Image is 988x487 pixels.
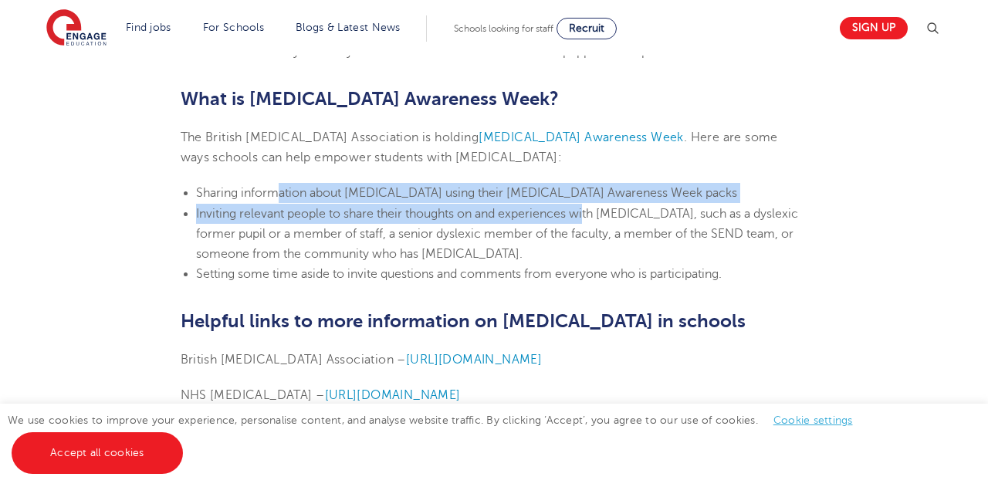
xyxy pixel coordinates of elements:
b: Helpful links to more information on [MEDICAL_DATA] in schools [181,310,746,332]
a: Recruit [557,18,617,39]
a: Accept all cookies [12,432,183,474]
span: The British [MEDICAL_DATA] Association is holding [181,130,479,144]
span: Inviting relevant people to share their thoughts on and experiences with [MEDICAL_DATA], such as ... [196,207,798,262]
a: Blogs & Latest News [296,22,401,33]
a: Cookie settings [773,414,853,426]
a: [MEDICAL_DATA] Awareness Week [479,130,684,144]
img: Engage Education [46,9,107,48]
a: Sign up [840,17,908,39]
span: Setting some time aside to invite questions and comments from everyone who is participating. [196,267,722,281]
span: Sharing information about [MEDICAL_DATA] using their [MEDICAL_DATA] Awareness Week packs [196,186,737,200]
a: [URL][DOMAIN_NAME] [406,353,542,367]
b: What is [MEDICAL_DATA] Awareness Week? [181,88,559,110]
a: Find jobs [126,22,171,33]
span: NHS [MEDICAL_DATA] – [181,388,325,402]
span: British [MEDICAL_DATA] Association – [181,353,406,367]
span: Schools looking for staff [454,23,553,34]
span: We use cookies to improve your experience, personalise content, and analyse website traffic. By c... [8,414,868,458]
span: . Here are some ways schools can help empower students with [MEDICAL_DATA]: [181,130,778,164]
a: [URL][DOMAIN_NAME] [325,388,461,402]
a: For Schools [203,22,264,33]
span: Recruit [569,22,604,34]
